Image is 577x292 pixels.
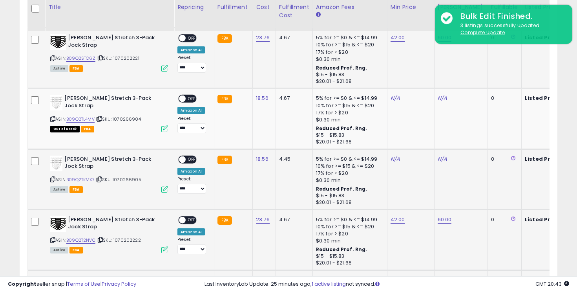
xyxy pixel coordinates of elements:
span: All listings that are currently out of stock and unavailable for purchase on Amazon [50,126,80,132]
span: All listings currently available for purchase on Amazon [50,65,68,72]
div: $20.01 - $21.68 [316,199,381,206]
img: 31OaGMbL1nL._SL40_.jpg [50,95,62,110]
b: [PERSON_NAME] Stretch 3-Pack Jock Strap [68,34,163,51]
small: FBA [217,156,232,164]
span: 2025-10-12 20:43 GMT [535,280,569,288]
a: 42.00 [391,216,405,224]
span: | SKU: 1070202221 [97,55,139,61]
div: $0.30 min [316,177,381,184]
div: Fulfillment [217,3,249,11]
div: Fulfillable Quantity [491,3,518,20]
b: [PERSON_NAME] Stretch 3-Pack Jock Strap [68,216,163,233]
a: N/A [391,94,400,102]
div: Preset: [177,55,208,73]
div: 17% for > $20 [316,49,381,56]
div: Amazon AI [177,168,205,175]
div: Min Price [391,3,431,11]
div: 5% for >= $0 & <= $14.99 [316,34,381,41]
span: OFF [186,217,198,223]
a: B09Q2TL4MV [66,116,95,123]
img: 41cTJg4r9wL._SL40_.jpg [50,34,66,50]
span: FBA [69,247,83,253]
div: Amazon AI [177,107,205,114]
div: ASIN: [50,34,168,71]
div: $20.01 - $21.68 [316,78,381,85]
span: | SKU: 1070202222 [97,237,141,243]
div: $20.01 - $21.68 [316,139,381,145]
div: 10% for >= $15 & <= $20 [316,163,381,170]
a: B09Q2T2NVC [66,237,95,244]
b: Listed Price: [525,155,561,163]
span: FBA [69,65,83,72]
a: Terms of Use [67,280,100,288]
div: 17% for > $20 [316,109,381,116]
b: [PERSON_NAME] Stretch 3-Pack Jock Strap [64,156,160,172]
a: 23.76 [256,34,270,42]
a: 18.56 [256,94,268,102]
span: OFF [186,35,198,42]
span: | SKU: 1070266905 [96,176,141,183]
div: seller snap | | [8,281,136,288]
div: $15 - $15.83 [316,253,381,260]
span: OFF [186,95,198,102]
div: $15 - $15.83 [316,132,381,139]
div: ASIN: [50,156,168,192]
div: 4.45 [279,156,307,163]
div: $0.30 min [316,116,381,123]
strong: Copyright [8,280,37,288]
div: 4.67 [279,95,307,102]
small: FBA [217,216,232,225]
div: Repricing [177,3,211,11]
b: Listed Price: [525,216,561,223]
a: 42.00 [391,34,405,42]
a: 60.00 [438,216,452,224]
span: OFF [186,156,198,163]
small: Amazon Fees. [316,11,321,18]
div: Amazon AI [177,228,205,235]
div: 17% for > $20 [316,230,381,237]
b: [PERSON_NAME] Stretch 3-Pack Jock Strap [64,95,160,111]
a: N/A [391,155,400,163]
div: 3 listings successfully updated. [455,22,566,37]
div: Preset: [177,116,208,134]
div: 4.67 [279,216,307,223]
span: FBA [69,186,83,193]
div: $15 - $15.83 [316,72,381,78]
a: B09Q2STC6Z [66,55,95,62]
div: Preset: [177,176,208,194]
div: Title [48,3,171,11]
span: | SKU: 1070266904 [96,116,141,122]
a: 18.56 [256,155,268,163]
div: 5% for >= $0 & <= $14.99 [316,95,381,102]
div: Cost [256,3,272,11]
div: ASIN: [50,216,168,253]
b: Reduced Prof. Rng. [316,125,367,132]
div: Fulfillment Cost [279,3,309,20]
div: $20.01 - $21.68 [316,260,381,266]
a: Privacy Policy [102,280,136,288]
span: FBA [81,126,94,132]
div: ASIN: [50,95,168,131]
div: 17% for > $20 [316,170,381,177]
div: Bulk Edit Finished. [455,11,566,22]
a: N/A [438,94,447,102]
a: 23.76 [256,216,270,224]
div: 4.67 [279,34,307,41]
div: $0.30 min [316,56,381,63]
div: 0 [491,216,515,223]
div: 10% for >= $15 & <= $20 [316,223,381,230]
div: 10% for >= $15 & <= $20 [316,41,381,48]
b: Reduced Prof. Rng. [316,246,367,253]
div: $15 - $15.83 [316,193,381,199]
a: N/A [438,155,447,163]
div: Amazon Fees [316,3,384,11]
img: 31OaGMbL1nL._SL40_.jpg [50,156,62,171]
div: 5% for >= $0 & <= $14.99 [316,216,381,223]
div: [PERSON_NAME] [438,3,484,11]
div: Preset: [177,237,208,255]
div: 5% for >= $0 & <= $14.99 [316,156,381,163]
b: Reduced Prof. Rng. [316,185,367,192]
small: FBA [217,34,232,43]
small: FBA [217,95,232,103]
div: 10% for >= $15 & <= $20 [316,102,381,109]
